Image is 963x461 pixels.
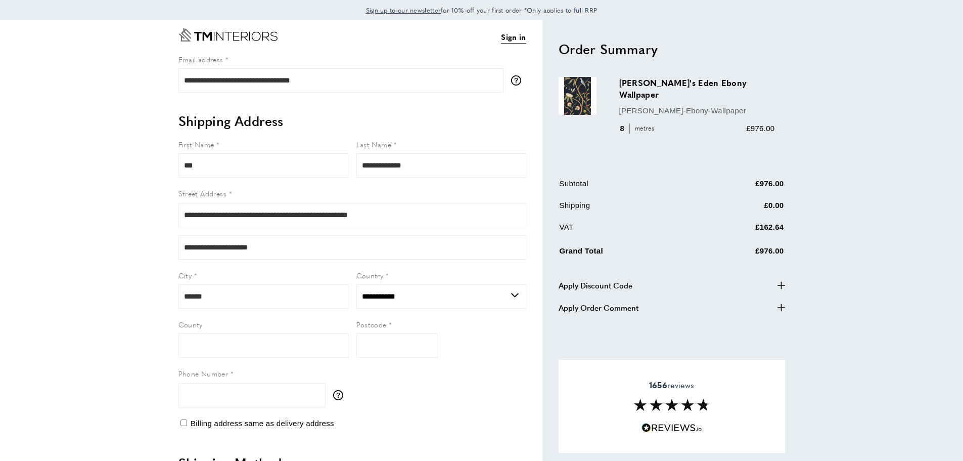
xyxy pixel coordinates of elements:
img: Reviews section [634,399,710,411]
span: reviews [649,380,694,390]
img: Adam's Eden Ebony Wallpaper [559,77,597,115]
h3: [PERSON_NAME]'s Eden Ebony Wallpaper [619,77,775,100]
div: 8 [619,122,658,135]
span: City [178,270,192,280]
a: Sign in [501,31,526,44]
img: Reviews.io 5 stars [641,423,702,433]
span: Street Address [178,188,227,198]
span: Country [356,270,384,280]
td: Shipping [560,199,695,219]
span: Apply Discount Code [559,279,632,291]
span: Email address [178,54,223,64]
span: metres [629,123,657,133]
p: [PERSON_NAME]-Ebony-Wallpaper [619,105,775,117]
td: £0.00 [696,199,784,219]
h2: Shipping Address [178,112,526,130]
input: Billing address same as delivery address [180,420,187,426]
span: Sign up to our newsletter [366,6,441,15]
span: First Name [178,139,214,149]
button: More information [333,390,348,400]
td: £976.00 [696,178,784,197]
span: Last Name [356,139,392,149]
td: VAT [560,221,695,241]
span: Postcode [356,319,387,329]
td: Grand Total [560,243,695,265]
td: Subtotal [560,178,695,197]
span: County [178,319,203,329]
span: Phone Number [178,368,228,379]
td: £162.64 [696,221,784,241]
a: Go to Home page [178,28,278,41]
a: Sign up to our newsletter [366,5,441,15]
h2: Order Summary [559,40,785,58]
span: Billing address same as delivery address [191,419,334,428]
td: £976.00 [696,243,784,265]
span: for 10% off your first order *Only applies to full RRP [366,6,598,15]
span: £976.00 [746,124,774,133]
button: More information [511,75,526,86]
strong: 1656 [649,379,667,391]
span: Apply Order Comment [559,302,638,314]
